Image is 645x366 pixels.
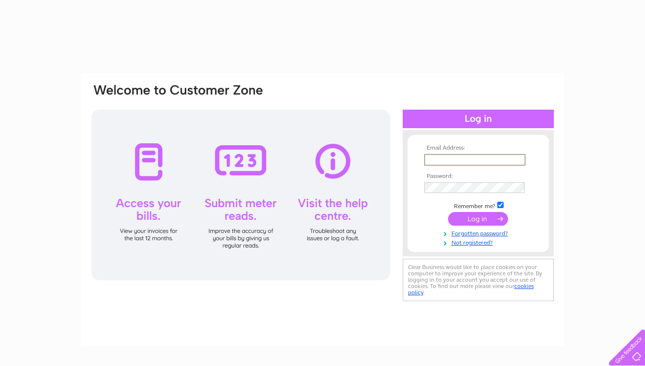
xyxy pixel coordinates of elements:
[422,173,535,180] th: Password:
[408,283,534,296] a: cookies policy
[422,145,535,152] th: Email Address:
[422,200,535,210] td: Remember me?
[424,237,535,247] a: Not registered?
[403,259,554,301] div: Clear Business would like to place cookies on your computer to improve your experience of the sit...
[448,212,508,226] input: Submit
[424,228,535,237] a: Forgotten password?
